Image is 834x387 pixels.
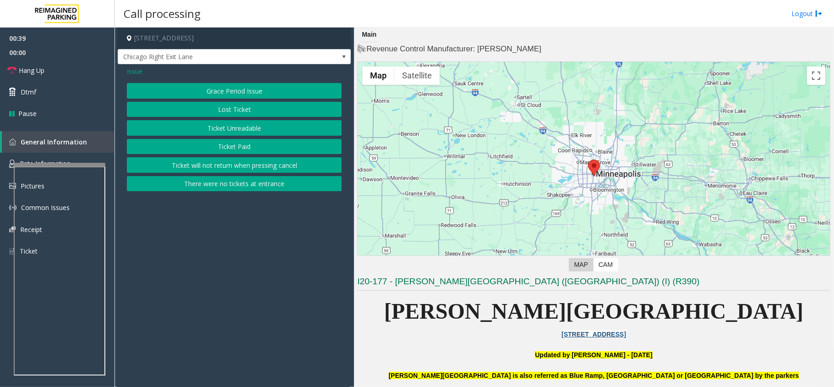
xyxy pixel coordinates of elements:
[360,28,379,42] div: Main
[9,183,16,189] img: 'icon'
[19,66,44,75] span: Hang Up
[9,160,15,168] img: 'icon'
[2,131,114,153] a: General Information
[394,66,440,85] button: Show satellite imagery
[384,299,804,323] span: [PERSON_NAME][GEOGRAPHIC_DATA]
[357,44,830,55] h4: Revenue Control Manufacturer: [PERSON_NAME]
[357,276,830,291] h3: I20-177 - [PERSON_NAME][GEOGRAPHIC_DATA] ([GEOGRAPHIC_DATA]) (I) (R390)
[807,66,825,85] button: Toggle fullscreen view
[127,66,142,76] span: Issue
[791,9,823,18] a: Logout
[815,9,823,18] img: logout
[9,247,15,255] img: 'icon'
[20,159,71,168] span: Rate Information
[9,227,16,232] img: 'icon'
[118,50,304,64] span: Chicago Right Exit Lane
[21,138,87,146] span: General Information
[127,120,342,136] button: Ticket Unreadable
[127,176,342,192] button: There were no tickets at entrance
[9,204,16,211] img: 'icon'
[127,157,342,173] button: Ticket will not return when pressing cancel
[389,372,799,379] b: [PERSON_NAME][GEOGRAPHIC_DATA] is also referred as Blue Ramp, [GEOGRAPHIC_DATA] or [GEOGRAPHIC_DA...
[588,160,600,177] div: 800 East 28th Street, Minneapolis, MN
[127,83,342,99] button: Grace Period Issue
[593,258,618,271] label: CAM
[127,139,342,155] button: Ticket Paid
[118,28,351,49] h4: [STREET_ADDRESS]
[9,138,16,145] img: 'icon'
[535,351,652,359] font: Updated by [PERSON_NAME] - [DATE]
[119,2,205,25] h3: Call processing
[21,87,36,97] span: Dtmf
[569,258,594,271] label: Map
[362,66,394,85] button: Show street map
[561,331,626,338] a: [STREET_ADDRESS]
[127,102,342,117] button: Lost Ticket
[18,109,37,118] span: Pause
